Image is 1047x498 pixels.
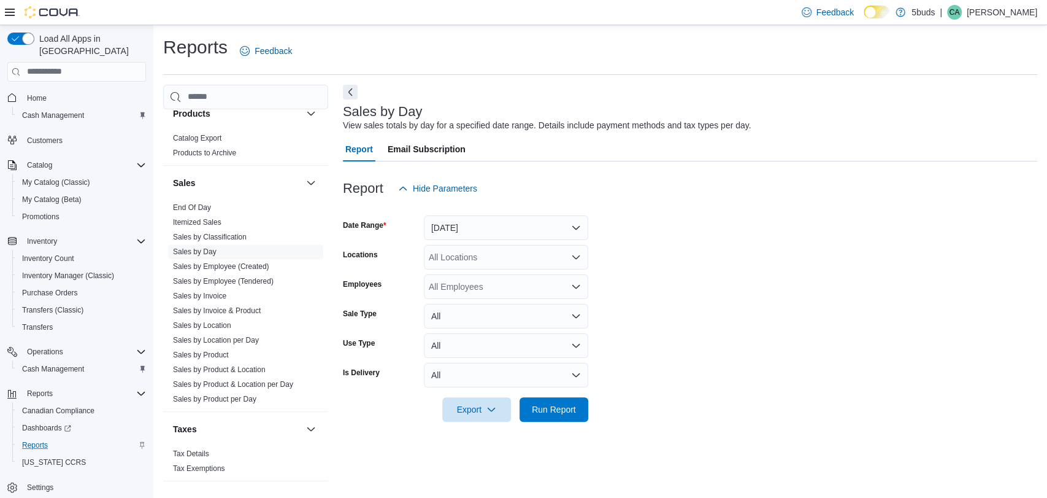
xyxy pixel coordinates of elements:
span: Inventory Count [17,251,146,266]
a: Products to Archive [173,149,236,157]
span: Products to Archive [173,148,236,158]
span: Purchase Orders [22,288,78,298]
span: CA [949,5,960,20]
a: Sales by Invoice & Product [173,306,261,315]
button: Taxes [173,423,301,435]
span: Cash Management [17,108,146,123]
button: All [424,304,588,329]
label: Employees [343,279,382,289]
button: Promotions [12,208,151,225]
span: Transfers [22,322,53,332]
span: Transfers [17,320,146,335]
a: Customers [22,133,67,148]
span: Catalog Export [173,133,221,143]
input: Dark Mode [864,6,889,18]
div: Taxes [163,446,328,481]
button: All [424,363,588,387]
span: [US_STATE] CCRS [22,457,86,467]
span: Load All Apps in [GEOGRAPHIC_DATA] [34,33,146,57]
a: Settings [22,480,58,495]
span: Canadian Compliance [22,406,94,416]
button: Inventory [2,233,151,250]
span: Home [22,90,146,106]
button: Inventory Count [12,250,151,267]
a: Sales by Location [173,321,231,330]
a: Sales by Location per Day [173,336,259,344]
button: My Catalog (Classic) [12,174,151,191]
button: Reports [22,386,58,401]
span: Feedback [255,45,292,57]
a: My Catalog (Classic) [17,175,95,190]
button: Open list of options [571,252,581,262]
span: Sales by Product & Location per Day [173,379,293,389]
a: [US_STATE] CCRS [17,455,91,470]
p: [PERSON_NAME] [967,5,1037,20]
button: Cash Management [12,107,151,124]
span: Sales by Classification [173,232,247,242]
a: Inventory Count [17,251,79,266]
span: Promotions [22,212,59,222]
label: Use Type [343,338,375,348]
span: Sales by Product per Day [173,394,256,404]
button: Catalog [22,158,57,173]
div: Catherine Antonichuk [947,5,962,20]
button: Canadian Compliance [12,402,151,419]
span: Run Report [532,403,576,416]
span: Tax Details [173,449,209,459]
label: Locations [343,250,378,260]
button: [US_STATE] CCRS [12,454,151,471]
a: Tax Exemptions [173,464,225,473]
button: Purchase Orders [12,284,151,302]
button: Export [442,397,511,422]
a: Sales by Product per Day [173,395,256,403]
a: Sales by Product [173,351,229,359]
label: Sale Type [343,309,377,319]
button: Reports [2,385,151,402]
a: Transfers [17,320,58,335]
button: Catalog [2,157,151,174]
a: Feedback [235,39,297,63]
span: Operations [22,344,146,359]
a: Sales by Product & Location per Day [173,380,293,389]
span: Cash Management [17,362,146,376]
button: Customers [2,131,151,149]
a: Sales by Employee (Tendered) [173,277,274,286]
span: Cash Management [22,111,84,120]
span: Reports [22,386,146,401]
a: Cash Management [17,362,89,376]
a: Reports [17,438,53,453]
span: Export [450,397,504,422]
span: Tax Exemptions [173,464,225,473]
a: Home [22,91,52,106]
span: Inventory [22,234,146,249]
span: Inventory Manager (Classic) [22,271,114,281]
span: Catalog [22,158,146,173]
a: Catalog Export [173,134,221,142]
button: Home [2,89,151,107]
h3: Sales [173,177,196,189]
button: Transfers (Classic) [12,302,151,319]
h3: Products [173,107,210,120]
h3: Taxes [173,423,197,435]
span: Inventory Manager (Classic) [17,268,146,283]
button: Transfers [12,319,151,336]
span: Inventory [27,236,57,246]
span: My Catalog (Classic) [22,177,90,187]
span: Canadian Compliance [17,403,146,418]
span: My Catalog (Classic) [17,175,146,190]
span: Cash Management [22,364,84,374]
span: Catalog [27,160,52,170]
span: Sales by Location per Day [173,335,259,345]
div: Sales [163,200,328,411]
span: Sales by Product & Location [173,365,266,375]
button: Next [343,85,358,99]
button: Hide Parameters [393,176,482,201]
div: Products [163,131,328,165]
span: Customers [27,136,63,146]
label: Is Delivery [343,368,380,378]
button: Run Report [520,397,588,422]
span: End Of Day [173,203,211,212]
span: Dashboards [17,421,146,435]
button: My Catalog (Beta) [12,191,151,208]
